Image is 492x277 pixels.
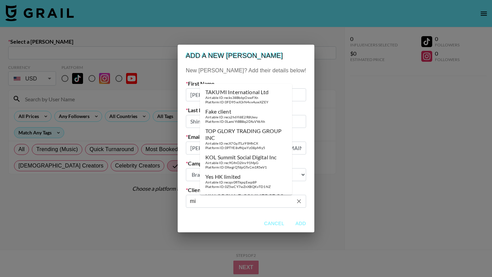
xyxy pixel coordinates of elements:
[186,187,306,193] label: Client
[178,45,314,67] h2: Add a new [PERSON_NAME]
[205,108,265,115] div: Fake client
[205,128,287,141] div: TOP GLORY TRADING GROUP INC
[205,146,287,150] div: Platform ID: 0PTYE8vfNjwYz08pMIy5
[205,193,287,206] div: HK LORCHA E-COMMERCE CO., LIMITED
[205,165,276,170] div: Platform ID: 0XwgiQTdpGTxCm1R5eV1
[205,154,276,161] div: KOL Summit Social Digital Inc
[205,173,271,180] div: Yes HK limited
[186,80,306,87] label: First Name
[290,217,312,230] button: Add
[205,115,265,119] div: Airtable ID: recs2h6Yi8E2R8Uwu
[261,217,287,230] button: Cancel
[186,160,306,167] label: Campaign Type
[186,107,306,114] label: Last Name
[205,141,287,146] div: Airtable ID: recX7GyJTLz9SMhCX
[186,133,306,140] label: Email
[205,96,269,100] div: Airtable ID: recks38Bb6pOxwFXn
[205,185,271,189] div: Platform ID: 0Z5wCY7wZnXBQKvTD1NZ
[205,100,269,104] div: Platform ID: 0FD95wX3rN4vx4uwXZEY
[294,196,304,206] button: Clear
[205,119,265,124] div: Platform ID: 0LamiYtBB8q2DfuVYdAh
[205,180,271,185] div: Airtable ID: recqo0fITkpqEwp8P
[186,67,306,75] p: New [PERSON_NAME]? Add their details below!
[205,89,269,96] div: TAKUMI International Ltd
[205,161,276,165] div: Airtable ID: rec9GfnO2Inv91MpG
